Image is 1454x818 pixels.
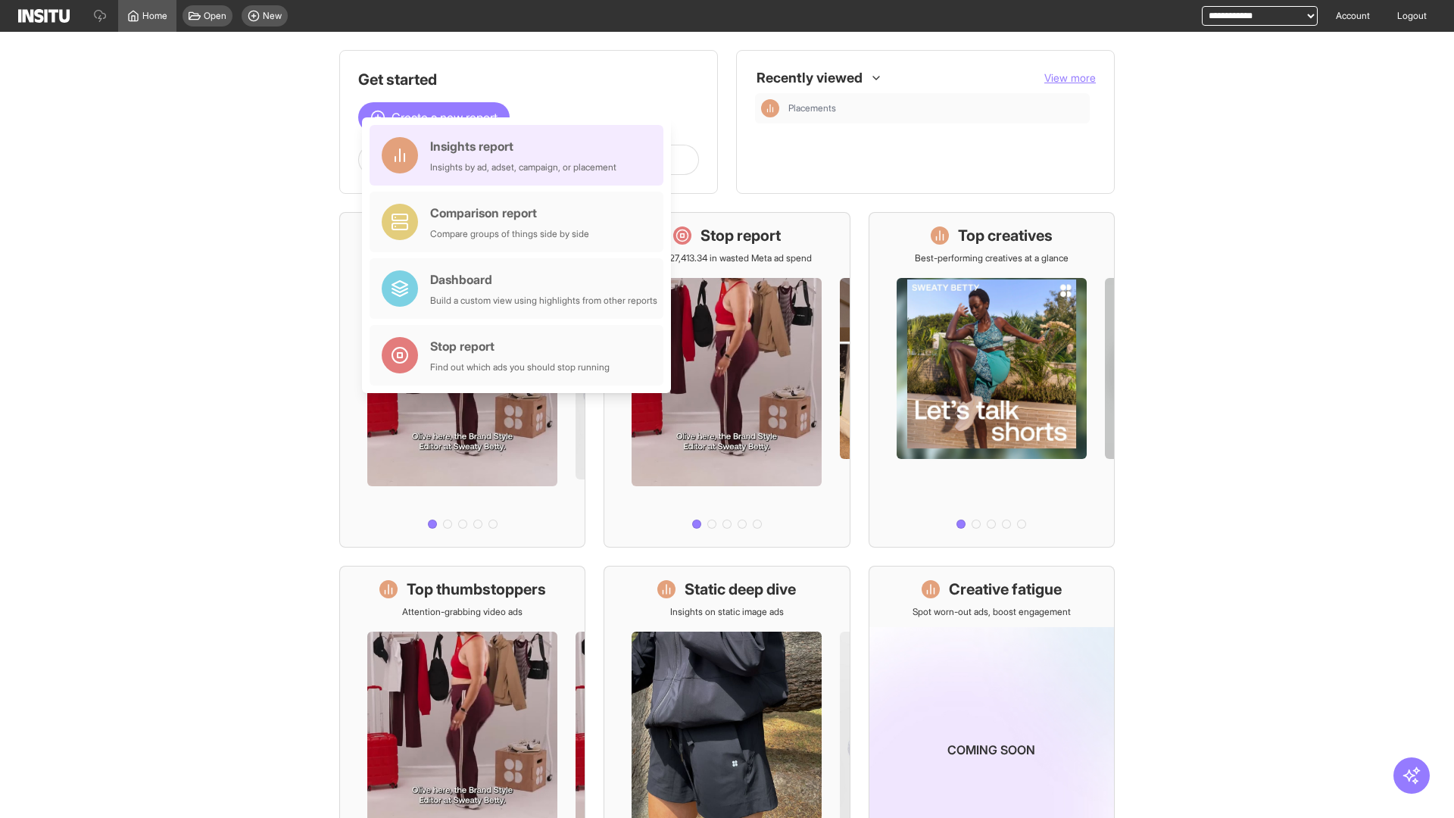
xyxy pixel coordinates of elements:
div: Insights report [430,137,616,155]
a: Top creativesBest-performing creatives at a glance [869,212,1115,548]
div: Compare groups of things side by side [430,228,589,240]
h1: Get started [358,69,699,90]
span: Placements [788,102,836,114]
span: View more [1044,71,1096,84]
span: New [263,10,282,22]
span: Open [204,10,226,22]
a: Stop reportSave £27,413.34 in wasted Meta ad spend [604,212,850,548]
p: Insights on static image ads [670,606,784,618]
h1: Top creatives [958,225,1053,246]
button: View more [1044,70,1096,86]
span: Home [142,10,167,22]
h1: Stop report [700,225,781,246]
div: Build a custom view using highlights from other reports [430,295,657,307]
button: Create a new report [358,102,510,133]
h1: Top thumbstoppers [407,579,546,600]
h1: Static deep dive [685,579,796,600]
div: Insights by ad, adset, campaign, or placement [430,161,616,173]
p: Best-performing creatives at a glance [915,252,1069,264]
div: Stop report [430,337,610,355]
p: Save £27,413.34 in wasted Meta ad spend [642,252,812,264]
div: Find out which ads you should stop running [430,361,610,373]
span: Create a new report [392,108,498,126]
p: Attention-grabbing video ads [402,606,523,618]
div: Dashboard [430,270,657,289]
div: Comparison report [430,204,589,222]
a: What's live nowSee all active ads instantly [339,212,585,548]
img: Logo [18,9,70,23]
span: Placements [788,102,1084,114]
div: Insights [761,99,779,117]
